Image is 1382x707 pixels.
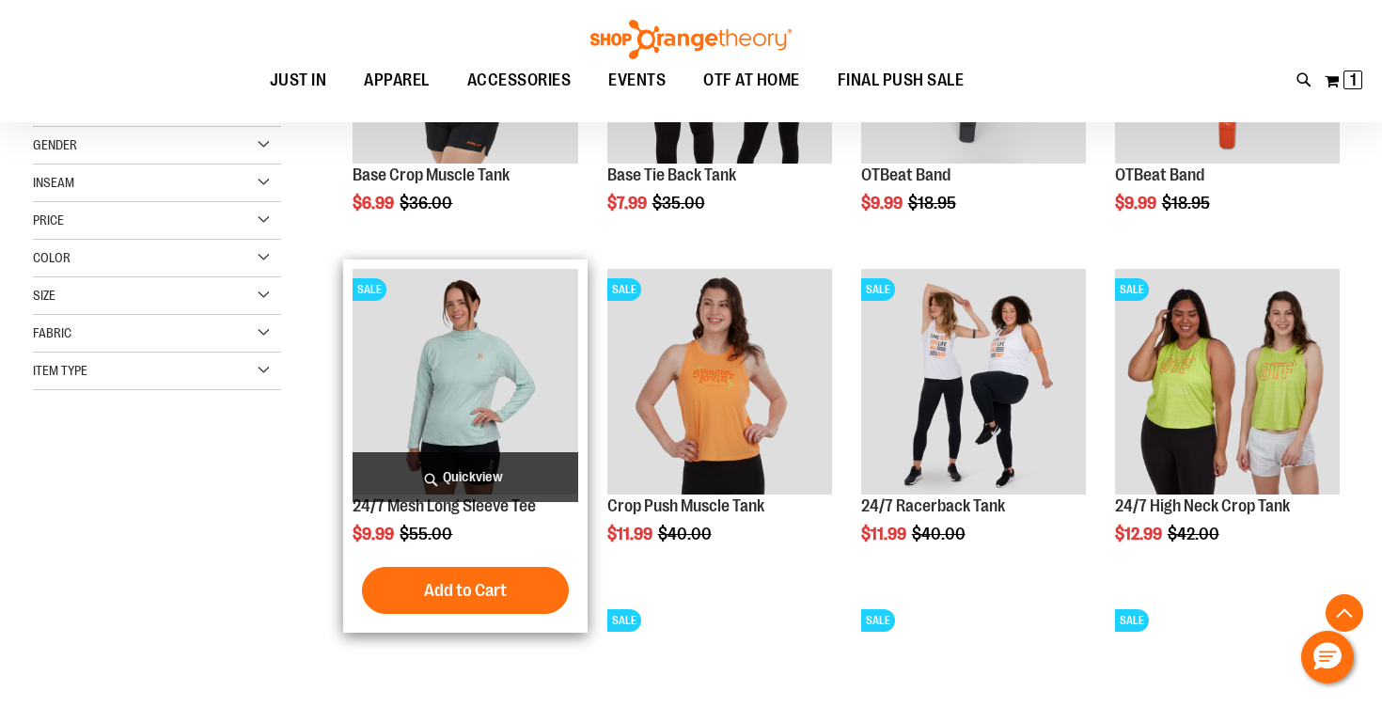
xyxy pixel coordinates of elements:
[861,269,1086,494] img: 24/7 Racerback Tank
[908,194,959,212] span: $18.95
[598,259,841,591] div: product
[852,259,1095,591] div: product
[353,269,577,494] img: 24/7 Mesh Long Sleeve Tee
[1168,525,1222,543] span: $42.00
[353,525,397,543] span: $9.99
[588,20,794,59] img: Shop Orangetheory
[861,165,950,184] a: OTBeat Band
[658,525,715,543] span: $40.00
[353,165,510,184] a: Base Crop Muscle Tank
[1106,259,1349,591] div: product
[400,525,455,543] span: $55.00
[652,194,708,212] span: $35.00
[345,59,448,102] a: APPAREL
[861,525,909,543] span: $11.99
[607,194,650,212] span: $7.99
[33,212,64,228] span: Price
[270,59,327,102] span: JUST IN
[362,567,569,614] button: Add to Cart
[607,269,832,494] img: Product image for Crop Push Muscle Tank
[364,59,430,102] span: APPAREL
[33,325,71,340] span: Fabric
[1350,71,1357,89] span: 1
[861,278,895,301] span: SALE
[353,269,577,496] a: 24/7 Mesh Long Sleeve TeeSALE
[1162,194,1213,212] span: $18.95
[33,137,77,152] span: Gender
[607,496,764,515] a: Crop Push Muscle Tank
[1115,525,1165,543] span: $12.99
[1115,496,1290,515] a: 24/7 High Neck Crop Tank
[33,250,71,265] span: Color
[861,609,895,632] span: SALE
[343,259,587,633] div: product
[861,194,905,212] span: $9.99
[1301,631,1354,683] button: Hello, have a question? Let’s chat.
[684,59,819,102] a: OTF AT HOME
[353,452,577,502] a: Quickview
[1115,165,1204,184] a: OTBeat Band
[607,278,641,301] span: SALE
[608,59,666,102] span: EVENTS
[861,496,1005,515] a: 24/7 Racerback Tank
[424,580,507,601] span: Add to Cart
[607,525,655,543] span: $11.99
[1115,269,1340,494] img: Product image for 24/7 High Neck Crop Tank
[1115,194,1159,212] span: $9.99
[353,194,397,212] span: $6.99
[400,194,455,212] span: $36.00
[1115,269,1340,496] a: Product image for 24/7 High Neck Crop TankSALE
[33,288,55,303] span: Size
[1326,594,1363,632] button: Back To Top
[607,269,832,496] a: Product image for Crop Push Muscle TankSALE
[1115,609,1149,632] span: SALE
[353,278,386,301] span: SALE
[861,269,1086,496] a: 24/7 Racerback TankSALE
[912,525,968,543] span: $40.00
[607,165,736,184] a: Base Tie Back Tank
[33,175,74,190] span: Inseam
[251,59,346,102] a: JUST IN
[703,59,800,102] span: OTF AT HOME
[448,59,590,102] a: ACCESSORIES
[353,496,536,515] a: 24/7 Mesh Long Sleeve Tee
[589,59,684,102] a: EVENTS
[838,59,965,102] span: FINAL PUSH SALE
[467,59,572,102] span: ACCESSORIES
[607,609,641,632] span: SALE
[819,59,983,102] a: FINAL PUSH SALE
[33,363,87,378] span: Item Type
[1115,278,1149,301] span: SALE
